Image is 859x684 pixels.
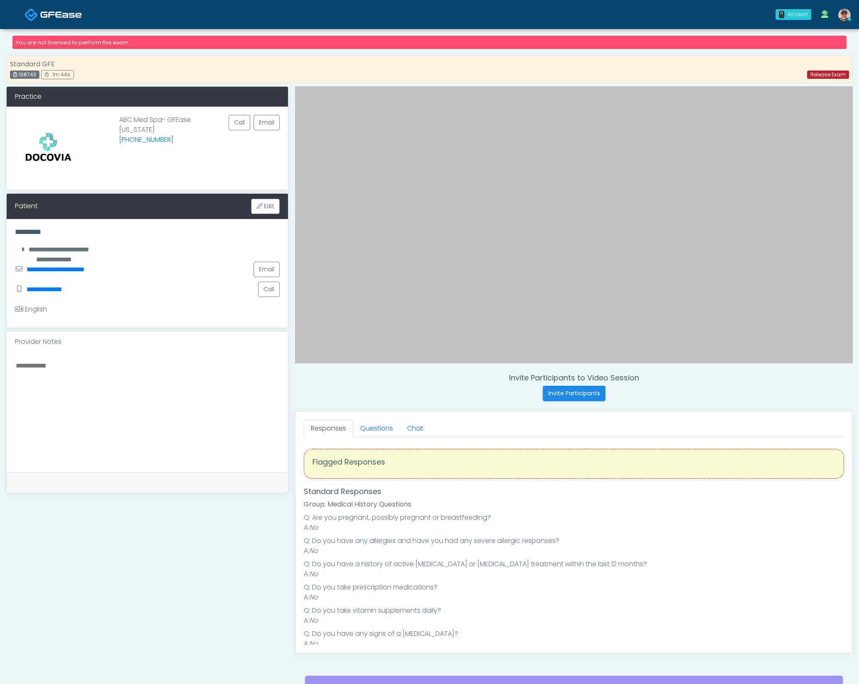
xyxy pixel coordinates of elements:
[304,592,844,602] li: A:
[838,9,851,21] img: Amos GFE
[543,386,605,401] button: Invite Participants
[295,373,853,382] h4: Invite Participants to Video Session
[304,629,844,639] li: Q: Do you have any signs of a [MEDICAL_DATA]?
[15,115,81,181] img: Provider image
[304,513,844,523] li: Q: Are you pregnant, possibly pregnant or breastfeeding?
[304,616,844,626] li: A:
[309,546,318,555] em: No
[304,523,844,533] li: A:
[771,6,816,23] a: 0 All clear!
[309,592,318,602] em: No
[10,71,39,79] div: 168743
[254,262,280,277] a: Email
[304,499,411,509] strong: Group: Medical History Questions
[309,639,318,648] em: No
[119,115,191,175] p: ABC Med Spa- GFEase [US_STATE]
[254,115,280,130] a: Email
[309,569,318,579] em: No
[52,71,70,78] span: 1m 44s
[24,8,38,22] img: Docovia
[7,87,288,107] div: Practice
[15,201,38,211] div: Patient
[309,616,318,625] em: No
[15,304,47,314] div: English
[7,332,288,352] div: Provider Notes
[788,11,808,18] div: All clear!
[807,71,849,79] a: Release Exam
[10,59,55,69] strong: Standard GFE
[779,11,784,18] div: 0
[258,282,280,297] button: Call
[400,420,430,437] a: Chat
[251,199,280,214] button: Edit
[16,39,129,46] small: You are not licensed to perform this exam.
[309,523,318,532] em: No
[304,487,844,496] h4: Standard Responses
[7,3,32,28] button: Open LiveChat chat widget
[304,546,844,556] li: A:
[304,582,844,592] li: Q: Do you take prescription medications?
[304,559,844,569] li: Q: Do you have a history of active [MEDICAL_DATA] or [MEDICAL_DATA] treatment within the last 12 ...
[353,420,400,437] a: Questions
[304,569,844,579] li: A:
[304,420,353,437] a: Responses
[119,135,173,144] a: [PHONE_NUMBER]
[24,1,82,28] a: Docovia
[40,10,82,19] img: Docovia
[312,458,835,467] h4: Flagged Responses
[304,536,844,546] li: Q: Do you have any allergies and have you had any severe allergic responses?
[229,115,250,130] button: Call
[304,606,844,616] li: Q: Do you take vitamin supplements daily?
[304,639,844,649] li: A:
